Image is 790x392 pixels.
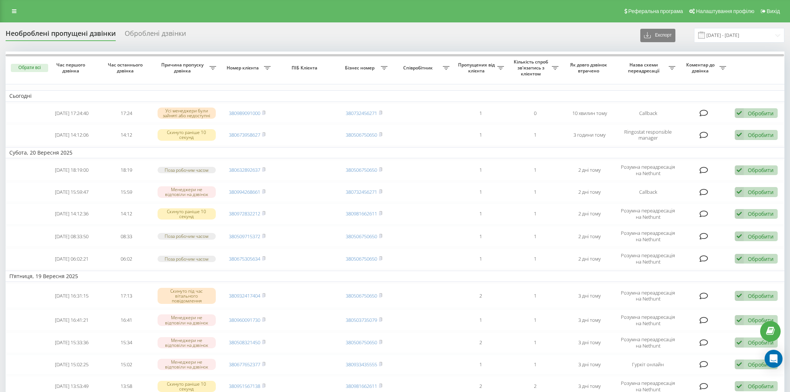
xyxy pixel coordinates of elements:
td: П’ятниця, 19 Вересня 2025 [6,271,784,282]
a: 380506750650 [346,339,377,346]
td: 1 [453,160,508,181]
div: Обробити [748,339,774,346]
div: Менеджери не відповіли на дзвінок [158,359,216,370]
a: 380994268661 [229,189,260,195]
td: 1 [453,203,508,224]
td: 1 [508,355,562,374]
div: Скинуто раніше 10 секунд [158,208,216,220]
a: 380989091000 [229,110,260,116]
div: Open Intercom Messenger [765,350,783,368]
td: 3 дні тому [562,355,617,374]
a: 380981662611 [346,210,377,217]
div: Поза робочим часом [158,233,216,239]
a: 380632892637 [229,167,260,173]
span: Номер клієнта [224,65,264,71]
div: Обробити [748,255,774,262]
div: Обробити [748,131,774,139]
td: 14:12 [99,124,153,145]
a: 380506750650 [346,233,377,240]
a: 380506750650 [346,292,377,299]
td: Розумна переадресація на Nethunt [617,309,679,330]
span: ПІБ Клієнта [281,65,330,71]
a: 380508321450 [229,339,260,346]
span: Причина пропуску дзвінка [157,62,209,74]
td: 1 [508,248,562,269]
td: Callback [617,103,679,123]
td: 08:33 [99,226,153,247]
div: Обробити [748,189,774,196]
span: Вихід [767,8,780,14]
td: Розумна переадресація на Nethunt [617,248,679,269]
td: 1 [508,160,562,181]
td: Розумна переадресація на Nethunt [617,332,679,353]
span: Як довго дзвінок втрачено [569,62,611,74]
td: 17:24 [99,103,153,123]
div: Обробити [748,167,774,174]
td: Гуркіт онлайн [617,355,679,374]
td: 16:41 [99,309,153,330]
td: [DATE] 08:33:50 [44,226,99,247]
td: 2 [453,332,508,353]
a: 380732456271 [346,189,377,195]
td: 2 дні тому [562,182,617,202]
td: 2 [453,283,508,308]
td: 1 [508,124,562,145]
td: Розумна переадресація на Nethunt [617,160,679,181]
td: 2 дні тому [562,226,617,247]
span: Кількість спроб зв'язатись з клієнтом [511,59,552,77]
span: Назва схеми переадресації [621,62,669,74]
span: Коментар до дзвінка [683,62,719,74]
td: 1 [453,182,508,202]
td: 1 [508,309,562,330]
div: Обробити [748,110,774,117]
a: 380981662611 [346,383,377,389]
span: Налаштування профілю [696,8,754,14]
td: [DATE] 15:33:36 [44,332,99,353]
td: 15:34 [99,332,153,353]
td: 2 дні тому [562,160,617,181]
a: 380675305634 [229,255,260,262]
td: 2 дні тому [562,203,617,224]
td: 14:12 [99,203,153,224]
a: 380960091730 [229,317,260,323]
td: [DATE] 17:24:40 [44,103,99,123]
td: [DATE] 14:12:06 [44,124,99,145]
div: Обробити [748,233,774,240]
td: 1 [508,203,562,224]
span: Співробітник [395,65,443,71]
td: [DATE] 14:12:36 [44,203,99,224]
div: Поза робочим часом [158,256,216,262]
td: 1 [453,248,508,269]
td: [DATE] 16:41:21 [44,309,99,330]
a: 380673958627 [229,131,260,138]
td: 1 [508,226,562,247]
div: Скинуто раніше 10 секунд [158,381,216,392]
div: Обробити [748,317,774,324]
div: Обробити [748,361,774,368]
td: [DATE] 06:02:21 [44,248,99,269]
td: Сьогодні [6,90,784,102]
td: 1 [453,355,508,374]
td: Callback [617,182,679,202]
div: Поза робочим часом [158,167,216,173]
div: Скинуто під час вітального повідомлення [158,288,216,304]
td: Розумна переадресація на Nethunt [617,203,679,224]
td: 17:13 [99,283,153,308]
div: Необроблені пропущені дзвінки [6,29,116,41]
td: 10 хвилин тому [562,103,617,123]
td: 15:02 [99,355,153,374]
td: 18:19 [99,160,153,181]
td: [DATE] 18:19:00 [44,160,99,181]
div: Менеджери не відповіли на дзвінок [158,337,216,348]
a: 380932417404 [229,292,260,299]
div: Менеджери не відповіли на дзвінок [158,314,216,326]
a: 380677652377 [229,361,260,368]
td: 1 [453,124,508,145]
a: 380506750650 [346,255,377,262]
td: Розумна переадресація на Nethunt [617,226,679,247]
td: 06:02 [99,248,153,269]
div: Обробити [748,383,774,390]
td: Ringostat responsible manager [617,124,679,145]
td: 1 [453,103,508,123]
td: 3 години тому [562,124,617,145]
